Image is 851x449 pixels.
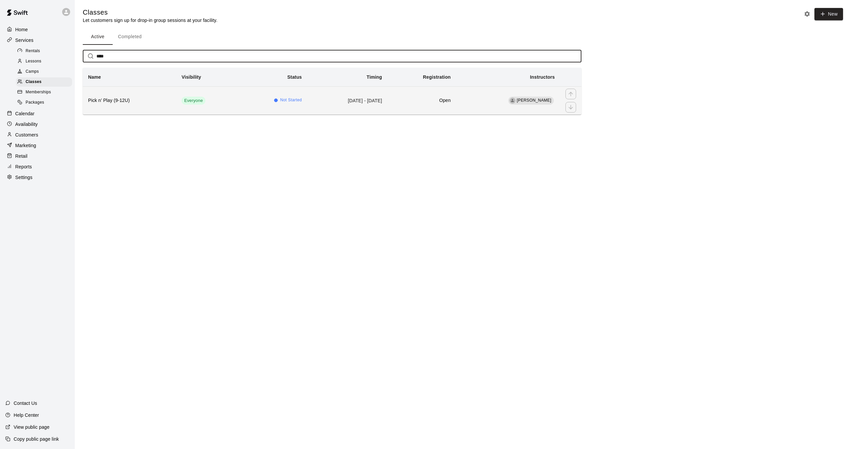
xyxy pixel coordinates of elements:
button: Active [83,29,113,45]
b: Visibility [182,74,201,80]
p: Settings [15,174,33,181]
div: This service is visible to all of your customers [182,97,205,105]
p: Copy public page link [14,436,59,442]
div: Memberships [16,88,72,97]
p: Home [15,26,28,33]
a: Marketing [5,140,69,150]
b: Timing [367,74,382,80]
p: Calendar [15,110,35,117]
a: Calendar [5,109,69,119]
table: simple table [83,68,581,115]
p: Reports [15,163,32,170]
div: Packages [16,98,72,107]
h5: Classes [83,8,217,17]
span: Packages [26,99,44,106]
a: Memberships [16,87,75,98]
p: Contact Us [14,400,37,406]
span: Lessons [26,58,42,65]
p: Retail [15,153,28,159]
td: [DATE] - [DATE] [307,86,387,115]
p: View public page [14,424,50,430]
a: Services [5,35,69,45]
span: Not Started [280,97,302,104]
p: Marketing [15,142,36,149]
p: Customers [15,132,38,138]
div: Camps [16,67,72,76]
p: Services [15,37,34,44]
div: Classes [16,77,72,87]
b: Status [287,74,302,80]
span: Rentals [26,48,40,54]
div: Candice Hofmann [510,98,516,104]
p: Help Center [14,412,39,418]
p: Availability [15,121,38,128]
a: Retail [5,151,69,161]
b: Instructors [530,74,555,80]
a: Lessons [16,56,75,66]
div: Rentals [16,46,72,56]
a: Camps [16,67,75,77]
a: Packages [16,98,75,108]
a: Reports [5,162,69,172]
a: Availability [5,119,69,129]
span: Classes [26,79,42,85]
a: Customers [5,130,69,140]
span: Memberships [26,89,51,96]
a: Home [5,25,69,35]
a: Rentals [16,46,75,56]
b: Registration [423,74,450,80]
b: Name [88,74,101,80]
span: Everyone [182,98,205,104]
a: Classes [16,77,75,87]
button: New [814,8,843,20]
p: Let customers sign up for drop-in group sessions at your facility. [83,17,217,24]
button: Completed [113,29,147,45]
span: Camps [26,68,39,75]
span: [PERSON_NAME] [517,98,551,103]
button: Classes settings [802,9,812,19]
div: Lessons [16,57,72,66]
h6: Pick n’ Play (9-12U) [88,97,171,104]
a: Settings [5,172,69,182]
h6: Open [393,97,451,104]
